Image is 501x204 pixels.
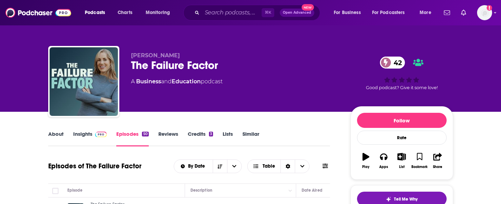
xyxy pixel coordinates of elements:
span: Good podcast? Give it some love! [366,85,438,90]
span: Open Advanced [283,11,311,14]
button: Column Actions [286,187,294,195]
span: New [302,4,314,11]
div: Share [433,165,442,169]
div: List [399,165,405,169]
a: Reviews [158,131,178,146]
div: Search podcasts, credits, & more... [190,5,327,21]
span: Podcasts [85,8,105,17]
button: open menu [368,7,415,18]
span: Monitoring [146,8,170,17]
button: open menu [80,7,114,18]
a: Episodes50 [116,131,148,146]
button: List [393,148,410,173]
img: tell me why sparkle [386,196,391,202]
button: Show profile menu [477,5,492,20]
span: [PERSON_NAME] [131,52,180,59]
input: Search podcasts, credits, & more... [202,7,262,18]
a: Similar [242,131,259,146]
button: Choose View [247,159,310,173]
span: ⌘ K [262,8,274,17]
span: By Date [188,164,207,169]
span: Logged in as BaltzandCompany [477,5,492,20]
button: open menu [329,7,369,18]
div: Description [190,186,212,194]
button: open menu [415,7,440,18]
button: open menu [174,164,213,169]
button: Follow [357,113,447,128]
h1: Episodes of The Failure Factor [48,162,142,170]
button: Apps [375,148,393,173]
div: Bookmark [411,165,427,169]
a: About [48,131,64,146]
div: 50 [142,132,148,136]
span: More [420,8,431,17]
div: Sort Direction [280,160,295,173]
a: Charts [113,7,136,18]
a: InsightsPodchaser Pro [73,131,107,146]
button: open menu [141,7,179,18]
a: Lists [223,131,233,146]
a: Business [136,78,161,85]
span: Tell Me Why [394,196,418,202]
img: User Profile [477,5,492,20]
div: 3 [209,132,213,136]
button: Open AdvancedNew [280,9,314,17]
div: Episode [67,186,83,194]
a: Education [172,78,201,85]
a: Show notifications dropdown [441,7,453,19]
span: For Podcasters [372,8,405,17]
span: 42 [387,57,405,69]
div: Date Aired [302,186,322,194]
div: Apps [379,165,388,169]
svg: Add a profile image [487,5,492,11]
button: Play [357,148,375,173]
img: The Failure Factor [50,47,118,116]
button: Share [429,148,446,173]
div: Play [362,165,369,169]
div: A podcast [131,77,223,86]
span: and [161,78,172,85]
img: Podchaser Pro [95,132,107,137]
button: open menu [227,160,241,173]
a: 42 [380,57,405,69]
button: Bookmark [411,148,429,173]
img: Podchaser - Follow, Share and Rate Podcasts [5,6,71,19]
span: For Business [334,8,361,17]
h2: Choose List sort [174,159,242,173]
div: Rate [357,131,447,145]
a: Show notifications dropdown [458,7,469,19]
span: Table [263,164,275,169]
a: Credits3 [188,131,213,146]
span: Charts [118,8,132,17]
button: Sort Direction [213,160,227,173]
div: 42Good podcast? Give it some love! [351,52,453,95]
